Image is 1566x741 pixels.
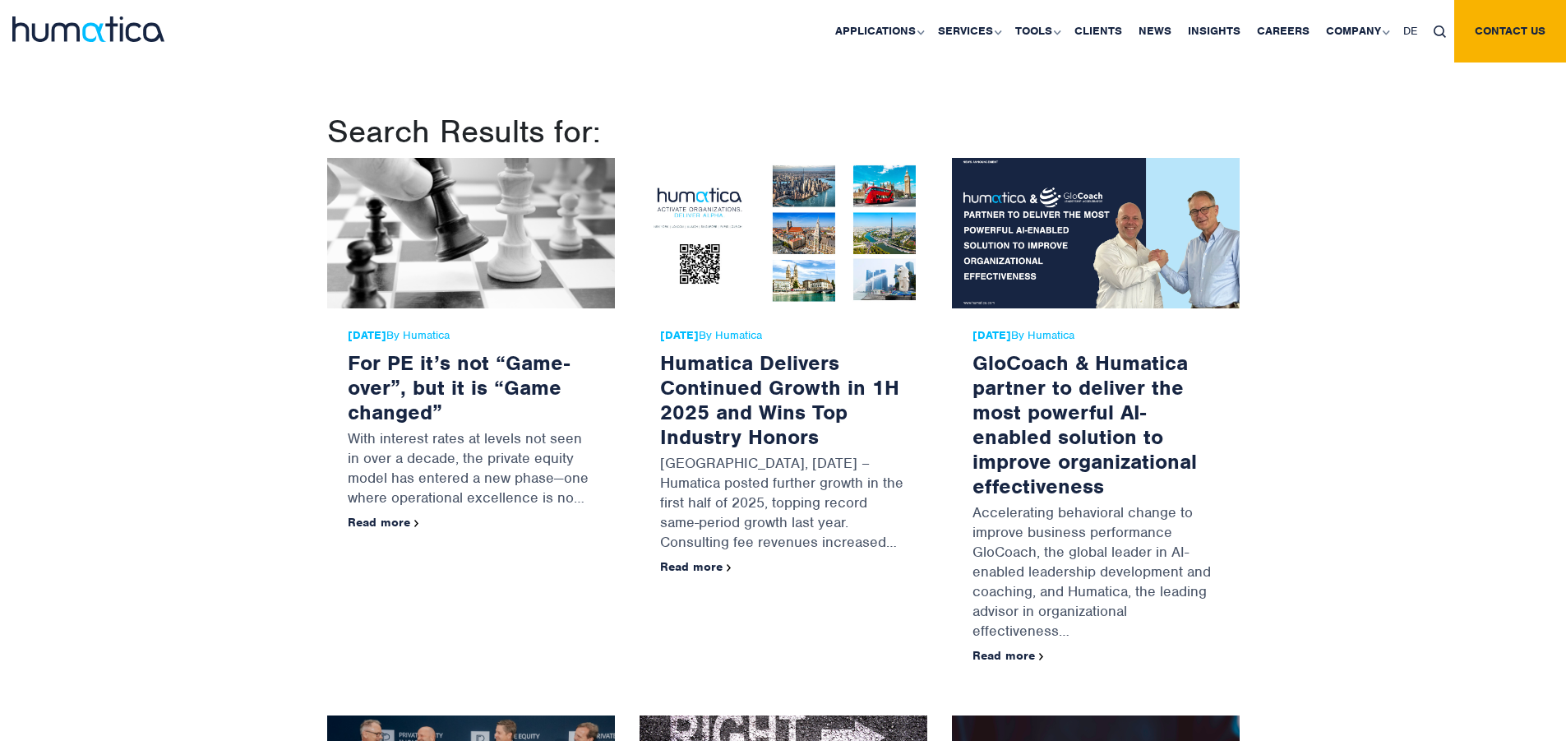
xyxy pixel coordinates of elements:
[414,520,419,527] img: arrowicon
[1434,25,1446,38] img: search_icon
[327,158,615,308] img: For PE it’s not “Game-over”, but it is “Game changed”
[972,328,1011,342] strong: [DATE]
[348,350,570,425] a: For PE it’s not “Game-over”, but it is “Game changed”
[660,350,899,450] a: Humatica Delivers Continued Growth in 1H 2025 and Wins Top Industry Honors
[640,158,927,308] img: Humatica Delivers Continued Growth in 1H 2025 and Wins Top Industry Honors
[348,329,594,342] span: By Humatica
[348,328,386,342] strong: [DATE]
[1039,653,1044,660] img: arrowicon
[952,158,1240,308] img: GloCoach & Humatica partner to deliver the most powerful AI-enabled solution to improve organizat...
[727,564,732,572] img: arrowicon
[348,424,594,516] p: With interest rates at levels not seen in over a decade, the private equity model has entered a n...
[1403,24,1417,38] span: DE
[972,498,1219,649] p: Accelerating behavioral change to improve business performance GloCoach, the global leader in AI-...
[12,16,164,42] img: logo
[660,329,907,342] span: By Humatica
[348,515,419,530] a: Read more
[972,350,1197,499] a: GloCoach & Humatica partner to deliver the most powerful AI-enabled solution to improve organizat...
[660,559,732,574] a: Read more
[327,112,1240,151] h1: Search Results for:
[660,328,699,342] strong: [DATE]
[972,648,1044,663] a: Read more
[660,449,907,560] p: [GEOGRAPHIC_DATA], [DATE] – Humatica posted further growth in the first half of 2025, topping rec...
[972,329,1219,342] span: By Humatica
